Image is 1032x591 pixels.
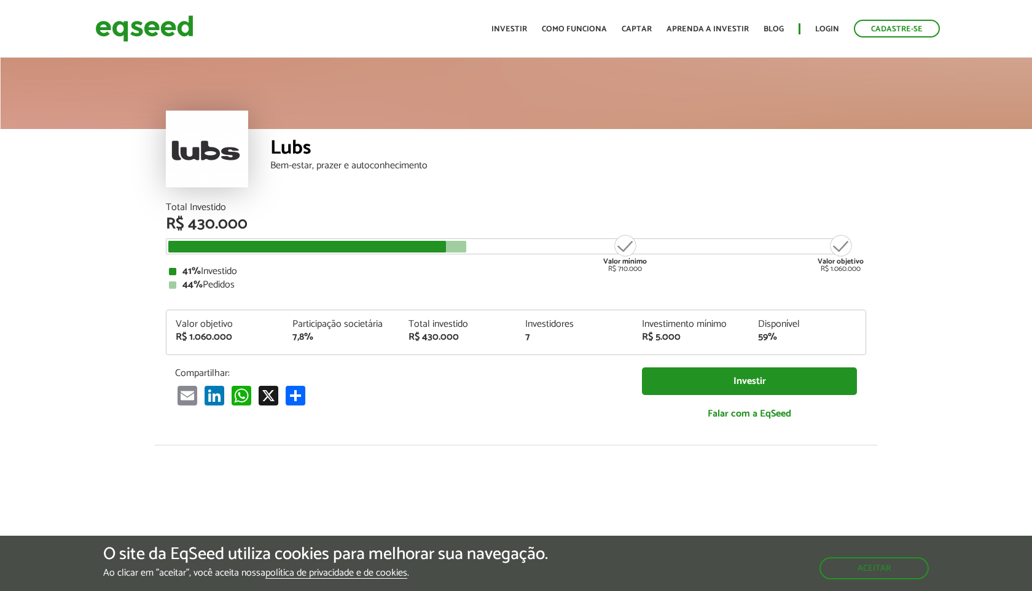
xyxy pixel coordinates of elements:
[169,280,863,290] div: Pedidos
[603,256,647,267] strong: Valor mínimo
[182,276,203,293] strong: 44%
[758,319,856,329] div: Disponível
[819,557,929,579] button: Aceitar
[176,319,274,329] div: Valor objetivo
[525,319,623,329] div: Investidores
[166,203,866,213] div: Total Investido
[854,20,940,37] a: Cadastre-se
[176,332,274,342] div: R$ 1.060.000
[491,25,527,33] a: Investir
[292,332,391,342] div: 7,8%
[622,25,652,33] a: Captar
[95,12,193,45] img: EqSeed
[642,367,857,395] a: Investir
[408,332,507,342] div: R$ 430.000
[175,385,200,405] a: Email
[666,25,749,33] a: Aprenda a investir
[542,25,607,33] a: Como funciona
[815,25,839,33] a: Login
[169,267,863,276] div: Investido
[602,233,648,273] div: R$ 710.000
[265,568,407,579] a: política de privacidade e de cookies
[283,385,308,405] a: Compartilhar
[764,25,784,33] a: Blog
[229,385,254,405] a: WhatsApp
[642,332,740,342] div: R$ 5.000
[818,256,864,267] strong: Valor objetivo
[175,367,623,379] p: Compartilhar:
[642,319,740,329] div: Investimento mínimo
[525,332,623,342] div: 7
[103,545,548,564] h5: O site da EqSeed utiliza cookies para melhorar sua navegação.
[408,319,507,329] div: Total investido
[270,138,866,161] div: Lubs
[758,332,856,342] div: 59%
[642,401,857,426] a: Falar com a EqSeed
[818,233,864,273] div: R$ 1.060.000
[182,263,201,280] strong: 41%
[103,567,548,579] p: Ao clicar em "aceitar", você aceita nossa .
[292,319,391,329] div: Participação societária
[256,385,281,405] a: X
[270,161,866,171] div: Bem-estar, prazer e autoconhecimento
[166,216,866,232] div: R$ 430.000
[202,385,227,405] a: LinkedIn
